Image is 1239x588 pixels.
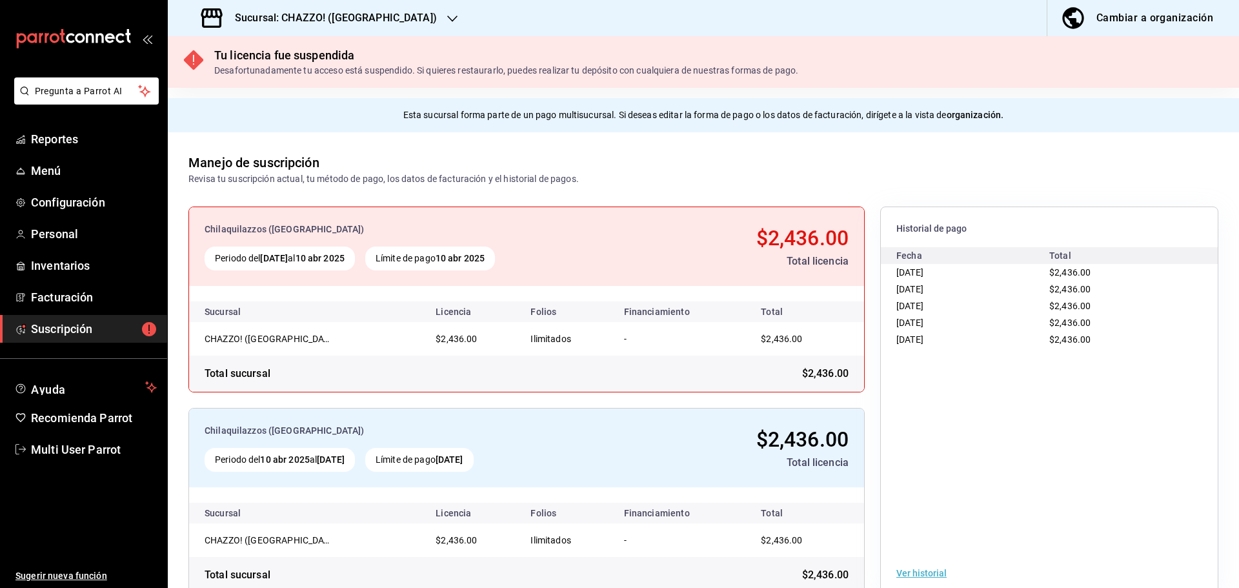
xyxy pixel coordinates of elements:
strong: [DATE] [260,253,288,263]
span: $2,436.00 [1049,284,1091,294]
div: Total sucursal [205,366,270,381]
span: Ayuda [31,380,140,395]
span: $2,436.00 [761,535,802,545]
div: Chilaquilazzos ([GEOGRAPHIC_DATA]) [205,424,610,438]
div: Total sucursal [205,567,270,583]
div: Desafortunadamente tu acceso está suspendido. Si quieres restaurarlo, puedes realizar tu depósito... [214,64,798,77]
th: Folios [520,301,613,322]
div: Total licencia [631,254,849,269]
span: $2,436.00 [1049,334,1091,345]
span: Historial de pago [896,223,1202,235]
div: Periodo del al [205,247,355,270]
div: Periodo del al [205,448,355,472]
div: Límite de pago [365,448,474,472]
span: $2,436.00 [761,334,802,344]
div: CHAZZO! (SAN MARCOS) [205,332,334,345]
strong: organización. [947,110,1004,120]
td: Ilimitados [520,523,613,557]
strong: 10 abr 2025 [260,454,309,465]
div: Fecha [896,247,1049,264]
div: Cambiar a organización [1096,9,1213,27]
span: $2,436.00 [436,535,477,545]
button: Ver historial [896,569,947,578]
td: - [614,322,746,356]
div: Límite de pago [365,247,495,270]
span: Multi User Parrot [31,441,157,458]
td: Ilimitados [520,322,613,356]
span: $2,436.00 [756,226,849,250]
div: Revisa tu suscripción actual, tu método de pago, los datos de facturación y el historial de pagos. [188,172,579,186]
th: Financiamiento [614,503,746,523]
div: [DATE] [896,264,1049,281]
div: CHAZZO! ([GEOGRAPHIC_DATA]) [205,332,334,345]
strong: [DATE] [317,454,345,465]
h3: Sucursal: CHAZZO! ([GEOGRAPHIC_DATA]) [225,10,437,26]
span: Reportes [31,130,157,148]
span: Personal [31,225,157,243]
button: Pregunta a Parrot AI [14,77,159,105]
th: Licencia [425,301,520,322]
div: CHAZZO! ([GEOGRAPHIC_DATA]) [205,534,334,547]
span: Suscripción [31,320,157,338]
th: Licencia [425,503,520,523]
button: open_drawer_menu [142,34,152,44]
span: $2,436.00 [756,427,849,452]
span: Recomienda Parrot [31,409,157,427]
a: Pregunta a Parrot AI [9,94,159,107]
th: Financiamiento [614,301,746,322]
div: Manejo de suscripción [188,153,319,172]
th: Folios [520,503,613,523]
span: Inventarios [31,257,157,274]
div: [DATE] [896,298,1049,314]
div: Total licencia [620,455,849,471]
div: Esta sucursal forma parte de un pago multisucursal. Si deseas editar la forma de pago o los datos... [168,98,1239,132]
div: Chilaquilazzos ([GEOGRAPHIC_DATA]) [205,223,621,236]
span: Configuración [31,194,157,211]
th: Total [745,503,864,523]
span: $2,436.00 [1049,267,1091,278]
td: - [614,523,746,557]
span: $2,436.00 [1049,318,1091,328]
strong: [DATE] [436,454,463,465]
span: Pregunta a Parrot AI [35,85,139,98]
span: Menú [31,162,157,179]
div: Sucursal [205,508,276,518]
span: $2,436.00 [1049,301,1091,311]
span: $2,436.00 [802,366,849,381]
div: Total [1049,247,1202,264]
div: Tu licencia fue suspendida [214,46,798,64]
div: [DATE] [896,314,1049,331]
span: $2,436.00 [436,334,477,344]
strong: 10 abr 2025 [436,253,485,263]
span: Sugerir nueva función [15,569,157,583]
div: [DATE] [896,281,1049,298]
div: Sucursal [205,307,276,317]
span: $2,436.00 [802,567,849,583]
div: [DATE] [896,331,1049,348]
span: Facturación [31,289,157,306]
strong: 10 abr 2025 [296,253,345,263]
th: Total [745,301,864,322]
div: CHAZZO! (SAN MARCOS) [205,534,334,547]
